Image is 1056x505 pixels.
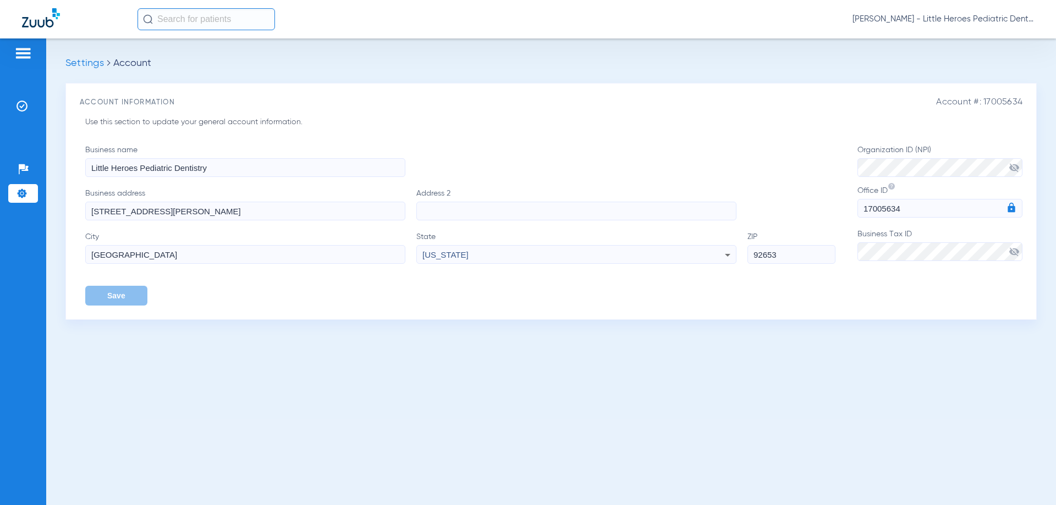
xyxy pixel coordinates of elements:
img: hamburger-icon [14,47,32,60]
label: Address 2 [416,188,747,220]
button: Save [85,286,147,306]
input: Office ID [857,199,1022,218]
img: Search Icon [143,14,153,24]
label: Business Tax ID [857,229,1022,261]
img: Zuub Logo [22,8,60,27]
input: Business Tax IDvisibility_off [857,242,1022,261]
span: Account [113,58,151,68]
span: [PERSON_NAME] - Little Heroes Pediatric Dentistry [853,14,1034,25]
label: City [85,231,416,264]
label: ZIP [747,231,835,264]
img: help-small-gray.svg [888,182,895,190]
label: Business address [85,188,416,220]
label: Organization ID (NPI) [857,145,1022,177]
input: Search for patients [137,8,275,30]
span: visibility_off [1009,162,1020,173]
input: ZIP [747,245,835,264]
input: Business name [85,158,405,177]
input: Organization ID (NPI)visibility_off [857,158,1022,177]
input: City [85,245,405,264]
input: Address 2 [416,202,736,220]
h3: Account Information [80,97,1022,108]
span: Office ID [857,187,888,195]
span: Settings [65,58,104,68]
img: lock-blue.svg [1006,202,1017,213]
label: State [416,231,747,264]
p: Use this section to update your general account information. [85,116,601,128]
label: Business name [85,145,416,177]
span: visibility_off [1009,246,1020,257]
span: Account #: 17005634 [936,97,1022,108]
input: Business address [85,202,405,220]
span: [US_STATE] [422,250,469,259]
